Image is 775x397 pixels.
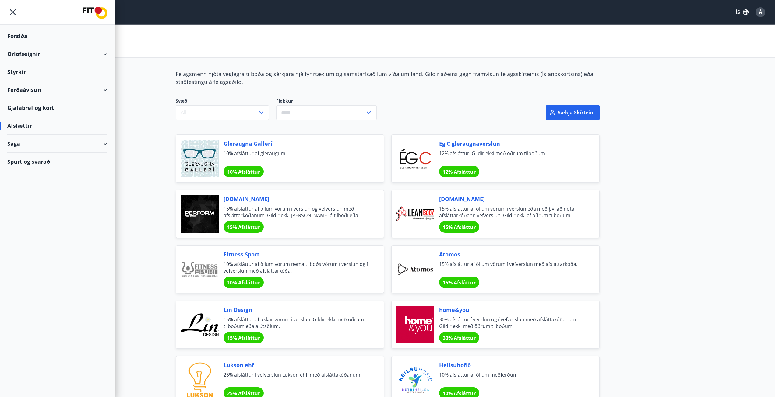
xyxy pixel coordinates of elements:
button: Á [753,5,768,19]
div: Orlofseignir [7,45,107,63]
span: Á [759,9,762,16]
button: ÍS [732,7,752,18]
span: 10% afsláttur af öllum meðferðum [439,371,585,385]
div: Styrkir [7,63,107,81]
span: 15% Afsláttur [443,224,476,231]
span: 15% Afsláttur [227,224,260,231]
span: [DOMAIN_NAME] [224,195,369,203]
span: 12% Afsláttur [443,169,476,175]
span: Allt [181,109,188,116]
div: Spurt og svarað [7,153,107,170]
div: Ferðaávísun [7,81,107,99]
span: 25% afsláttur í vefverslun Lukson ehf. með afsláttakóðanum [224,371,369,385]
button: menu [7,7,18,18]
button: Allt [176,105,269,120]
span: 15% Afsláttur [443,279,476,286]
span: 25% Afsláttur [227,390,260,397]
span: Ég C gleraugnaverslun [439,140,585,148]
span: 15% afsláttur af öllum vörum í verslun og vefverslun með afsláttarkóðanum. Gildir ekki [PERSON_NA... [224,205,369,219]
img: union_logo [83,7,107,19]
div: Afslættir [7,117,107,135]
span: Fitness Sport [224,250,369,258]
span: Svæði [176,98,269,105]
label: Flokkur [276,98,377,104]
span: 10% afsláttur af gleraugum. [224,150,369,163]
span: 10% Afsláttur [443,390,476,397]
button: Sækja skírteini [546,105,600,120]
span: 30% Afsláttur [443,335,476,341]
span: Atomos [439,250,585,258]
div: Gjafabréf og kort [7,99,107,117]
span: Félagsmenn njóta veglegra tilboða og sérkjara hjá fyrirtækjum og samstarfsaðilum víða um land. Gi... [176,70,593,85]
span: 10% Afsláttur [227,279,260,286]
span: Heilsuhofið [439,361,585,369]
span: 10% Afsláttur [227,169,260,175]
div: Forsíða [7,27,107,45]
div: Saga [7,135,107,153]
span: Gleraugna Gallerí [224,140,369,148]
span: home&you [439,306,585,314]
span: 12% afsláttur. Gildir ekki með öðrum tilboðum. [439,150,585,163]
span: 10% afsláttur af öllum vörum nema tilboðs vörum í verslun og í vefverslun með afsláttarkóða. [224,261,369,274]
span: 15% afsláttur af okkar vörum í verslun. Gildir ekki með öðrum tilboðum eða á útsölum. [224,316,369,329]
span: [DOMAIN_NAME] [439,195,585,203]
span: Lukson ehf [224,361,369,369]
span: 30% afsláttur í verslun og í vefverslun með afsláttakóðanum. Gildir ekki með öðrum tilboðum [439,316,585,329]
span: 15% afsláttur af öllum vörum í vefverslun með afsláttarkóða. [439,261,585,274]
span: Lín Design [224,306,369,314]
span: 15% afsláttur af öllum vörum í verslun eða með því að nota afsláttarkóðann vefverslun. Gildir ekk... [439,205,585,219]
span: 15% Afsláttur [227,335,260,341]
